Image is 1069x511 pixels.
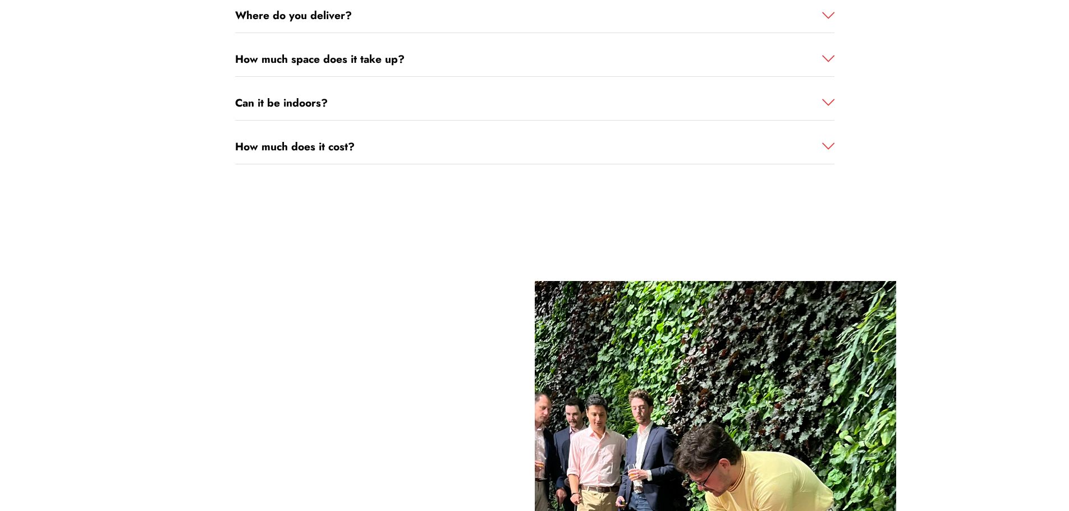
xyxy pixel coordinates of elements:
[235,7,834,24] a: Where do you deliver?
[235,7,352,23] strong: Where do you deliver?
[235,51,834,67] a: How much space does it take up?
[235,139,355,154] strong: How much does it cost?
[235,51,405,67] strong: How much space does it take up?
[235,95,328,111] strong: Can it be indoors?
[235,95,834,111] a: Can it be indoors?
[235,139,834,155] a: How much does it cost?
